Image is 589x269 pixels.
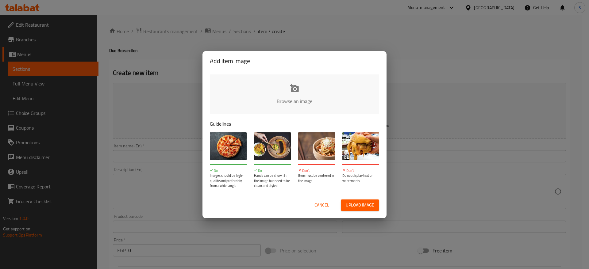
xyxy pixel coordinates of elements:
[210,132,247,160] img: guide-img-1@3x.jpg
[210,120,379,127] p: Guidelines
[346,201,374,209] span: Upload image
[254,173,291,188] p: Hands can be shown in the image but need to be clean and styled
[298,168,335,173] p: Don't
[298,173,335,183] p: Item must be centered in the image
[210,56,379,66] h2: Add item image
[341,199,379,211] button: Upload image
[210,168,247,173] p: Do
[342,132,379,160] img: guide-img-4@3x.jpg
[298,132,335,160] img: guide-img-3@3x.jpg
[314,201,329,209] span: Cancel
[342,168,379,173] p: Don't
[342,173,379,183] p: Do not display text or watermarks
[254,168,291,173] p: Do
[312,199,332,211] button: Cancel
[210,173,247,188] p: Images should be high-quality and preferably from a wide-angle
[254,132,291,160] img: guide-img-2@3x.jpg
